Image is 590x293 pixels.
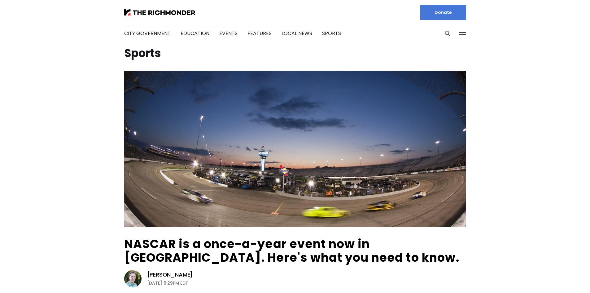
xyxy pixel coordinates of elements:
a: City Government [124,30,171,37]
a: Local News [282,30,312,37]
img: Michael Phillips [124,270,142,287]
iframe: portal-trigger [538,263,590,293]
a: Education [181,30,209,37]
a: Features [247,30,272,37]
a: Sports [322,30,341,37]
a: NASCAR is a once-a-year event now in [GEOGRAPHIC_DATA]. Here's what you need to know. [124,236,459,266]
a: Donate [420,5,466,20]
a: [PERSON_NAME] [147,271,193,278]
h1: Sports [124,48,466,58]
time: [DATE] 6:29PM EDT [147,279,188,287]
img: The Richmonder [124,9,195,16]
button: Search this site [443,29,452,38]
a: Events [219,30,238,37]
